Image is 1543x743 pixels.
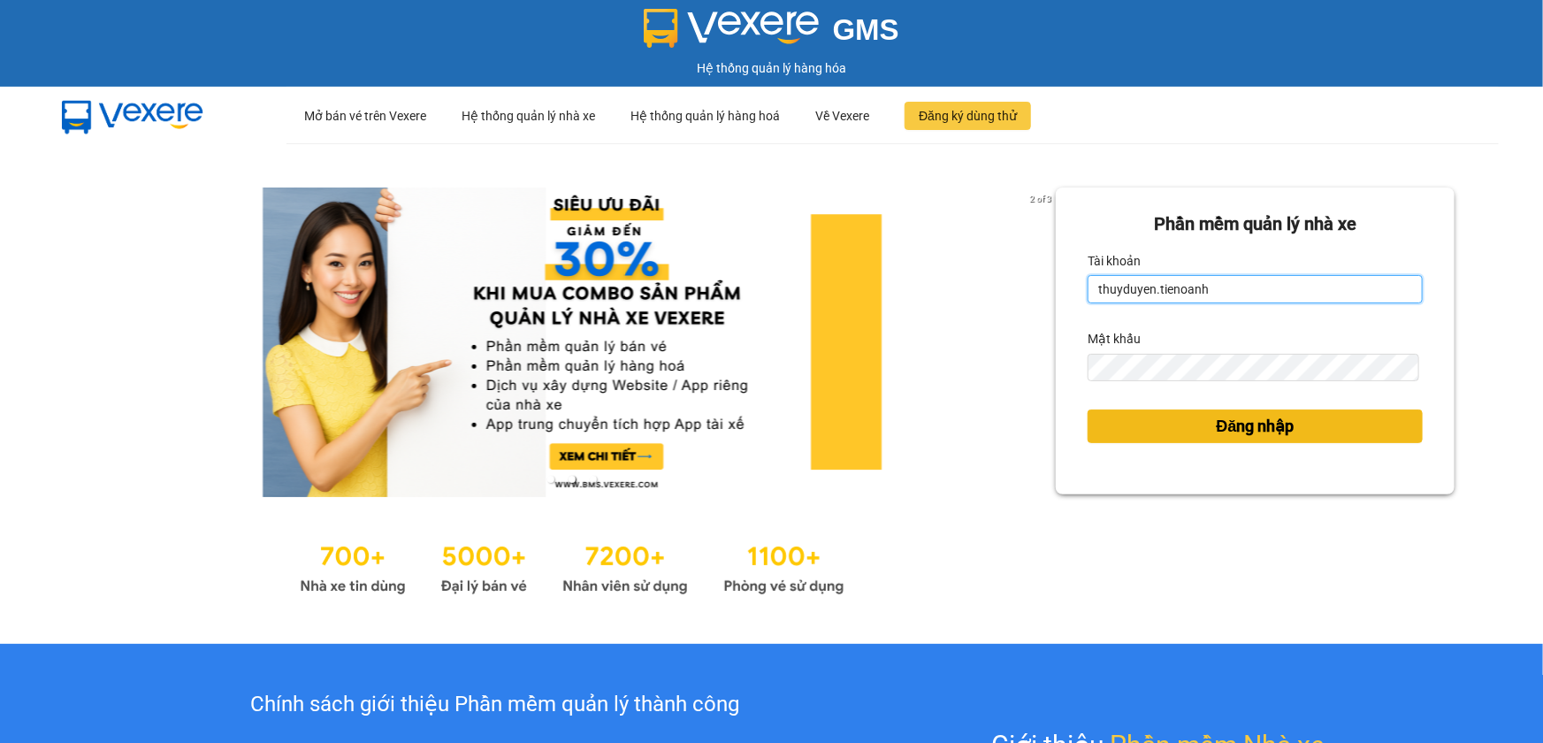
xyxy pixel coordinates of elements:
span: Đăng ký dùng thử [919,106,1017,126]
img: logo 2 [644,9,819,48]
button: Đăng ký dùng thử [905,102,1031,130]
div: Hệ thống quản lý hàng hoá [630,88,780,144]
img: Statistics.png [300,532,844,600]
div: Chính sách giới thiệu Phần mềm quản lý thành công [108,688,882,722]
li: slide item 2 [569,476,576,483]
a: GMS [644,27,899,41]
div: Phần mềm quản lý nhà xe [1088,211,1423,238]
button: next slide / item [1031,188,1056,497]
div: Hệ thống quản lý nhà xe [462,88,595,144]
input: Tài khoản [1088,275,1423,303]
label: Tài khoản [1088,247,1141,275]
div: Mở bán vé trên Vexere [304,88,426,144]
button: previous slide / item [88,188,113,497]
button: Đăng nhập [1088,410,1423,443]
li: slide item 1 [547,476,554,483]
label: Mật khẩu [1088,325,1141,353]
input: Mật khẩu [1088,354,1418,382]
span: Đăng nhập [1217,414,1295,439]
span: GMS [833,13,899,46]
li: slide item 3 [590,476,597,483]
p: 2 of 3 [1025,188,1056,211]
div: Về Vexere [815,88,869,144]
div: Hệ thống quản lý hàng hóa [4,58,1539,78]
img: mbUUG5Q.png [44,87,221,145]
